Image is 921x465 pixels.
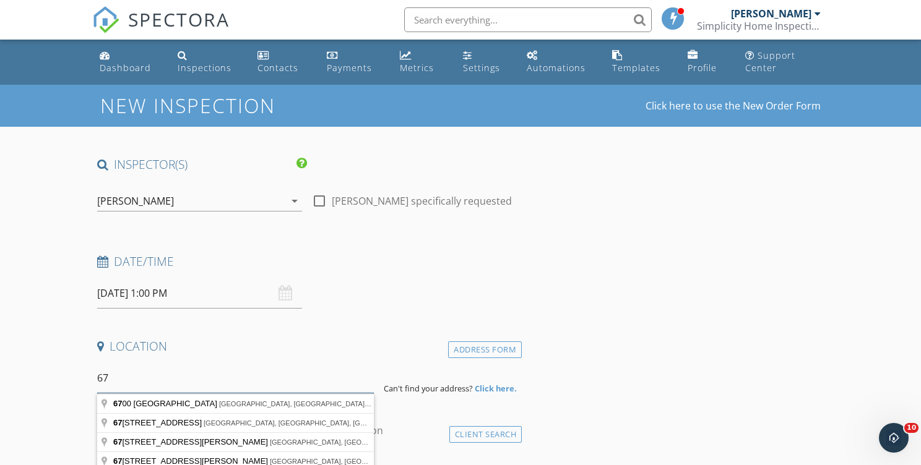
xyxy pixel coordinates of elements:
h4: INSPECTOR(S) [97,156,307,173]
span: [STREET_ADDRESS][PERSON_NAME] [113,437,270,446]
span: [GEOGRAPHIC_DATA], [GEOGRAPHIC_DATA], [GEOGRAPHIC_DATA] [270,438,490,446]
div: [PERSON_NAME] [731,7,811,20]
img: The Best Home Inspection Software - Spectora [92,6,119,33]
span: 67 [113,399,122,408]
input: Address Search [97,363,374,393]
a: Click here to use the New Order Form [646,101,821,111]
a: Support Center [740,45,826,80]
strong: Click here. [475,383,517,394]
a: Dashboard [95,45,163,80]
span: [GEOGRAPHIC_DATA], [GEOGRAPHIC_DATA], [GEOGRAPHIC_DATA] [204,419,424,427]
input: Search everything... [404,7,652,32]
span: 67 [113,437,122,446]
a: Metrics [395,45,448,80]
label: [PERSON_NAME] specifically requested [332,195,512,207]
div: Automations [527,62,586,74]
a: Payments [322,45,385,80]
a: Company Profile [683,45,730,80]
a: Templates [607,45,672,80]
div: Settings [463,62,500,74]
div: Support Center [745,49,795,74]
span: [STREET_ADDRESS] [113,418,204,427]
div: Simplicity Home Inspections LLC [697,20,821,32]
div: Profile [688,62,717,74]
div: Dashboard [100,62,151,74]
iframe: Intercom live chat [879,423,909,453]
span: SPECTORA [128,6,230,32]
a: Inspections [173,45,243,80]
div: Address Form [448,341,522,358]
span: 67 [113,418,122,427]
input: Select date [97,278,302,309]
div: [PERSON_NAME] [97,195,174,207]
div: Contacts [257,62,298,74]
div: Inspections [178,62,231,74]
a: SPECTORA [92,17,230,43]
a: Settings [458,45,512,80]
span: 10 [904,423,919,433]
i: arrow_drop_down [287,194,302,208]
div: Templates [612,62,660,74]
span: 00 [GEOGRAPHIC_DATA] [113,399,219,408]
a: Contacts [253,45,312,80]
a: Automations (Basic) [522,45,597,80]
div: Payments [327,62,372,74]
div: Client Search [449,426,522,443]
span: [GEOGRAPHIC_DATA], [GEOGRAPHIC_DATA], [GEOGRAPHIC_DATA] [219,400,439,407]
span: [GEOGRAPHIC_DATA], [GEOGRAPHIC_DATA], [GEOGRAPHIC_DATA] [270,458,490,465]
span: Can't find your address? [384,383,473,394]
div: Metrics [400,62,434,74]
h1: New Inspection [100,95,374,116]
h4: Date/Time [97,254,517,270]
h4: Location [97,338,517,354]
